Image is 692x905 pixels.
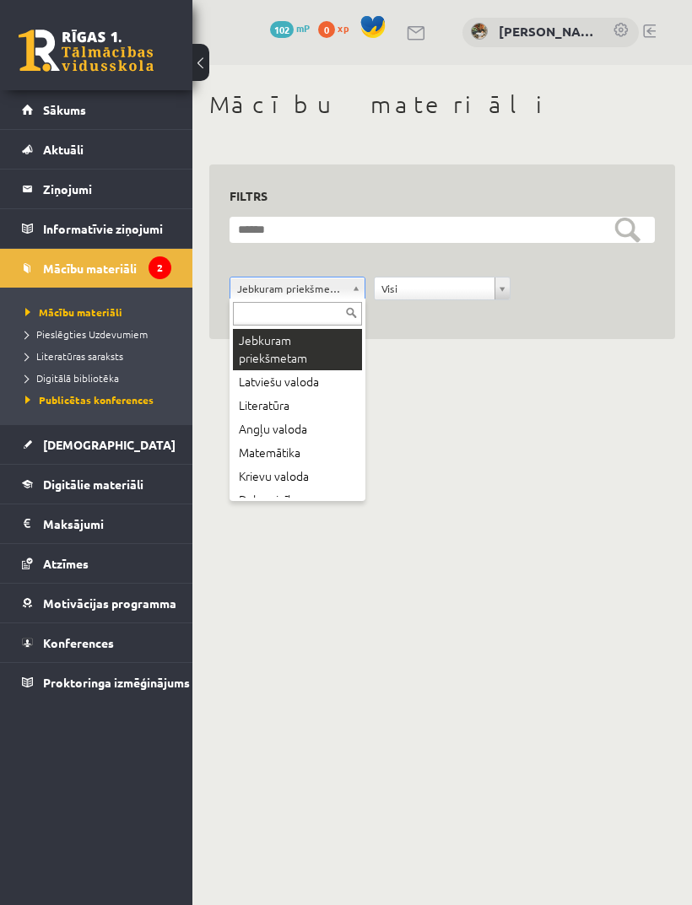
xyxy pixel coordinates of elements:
[233,329,362,370] div: Jebkuram priekšmetam
[233,394,362,417] div: Literatūra
[233,370,362,394] div: Latviešu valoda
[233,488,362,512] div: Dabaszinības
[233,441,362,465] div: Matemātika
[233,465,362,488] div: Krievu valoda
[233,417,362,441] div: Angļu valoda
